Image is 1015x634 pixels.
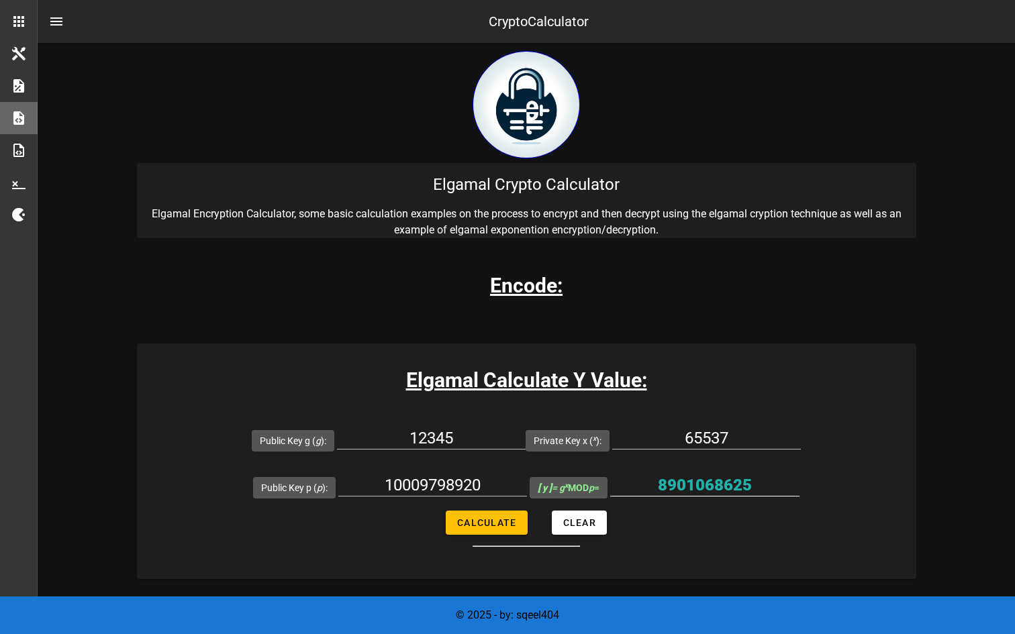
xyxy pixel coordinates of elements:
[473,148,580,161] a: home
[534,434,601,447] label: Private Key x ( ):
[565,481,568,490] sup: x
[316,435,321,446] i: g
[446,511,527,535] button: Calculate
[456,609,559,621] span: © 2025 - by: sqeel404
[538,482,599,493] span: MOD =
[538,482,552,493] b: [ y ]
[490,270,563,301] h3: Encode:
[593,434,596,443] sup: x
[261,481,328,494] label: Public Key p ( ):
[489,11,589,32] div: CryptoCalculator
[473,51,580,158] img: encryption logo
[538,482,568,493] i: = g
[563,517,596,528] span: Clear
[456,517,516,528] span: Calculate
[552,511,607,535] button: Clear
[137,163,916,206] div: Elgamal Crypto Calculator
[589,482,594,493] i: p
[137,365,916,395] h3: Elgamal Calculate Y Value:
[260,434,326,447] label: Public Key g ( ):
[137,206,916,238] p: Elgamal Encryption Calculator, some basic calculation examples on the process to encrypt and then...
[40,5,72,38] button: nav-menu-toggle
[317,482,322,493] i: p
